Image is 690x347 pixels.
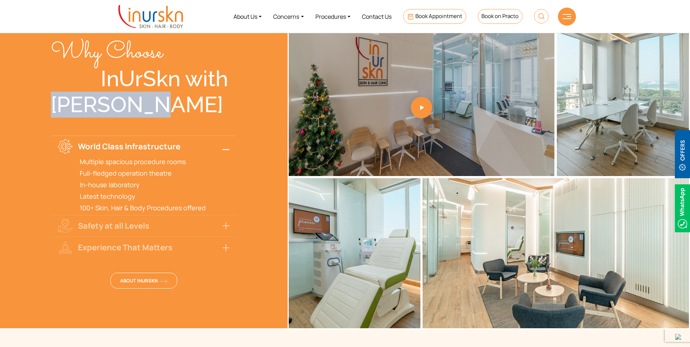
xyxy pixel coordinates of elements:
[80,180,230,189] p: In-house laboratory
[228,3,267,30] a: About Us
[310,3,356,30] a: Procedures
[80,157,230,166] p: Multiple spacious procedure rooms
[403,9,466,24] a: Book Appointment
[675,184,690,232] img: Whatsappicon
[58,219,73,233] img: why-choose-icon2
[267,3,309,30] a: Concerns
[80,203,230,212] p: 100+ Skin, Hair & Body Procedures offered
[51,66,237,92] div: InUrSkn with
[356,3,397,30] a: Contact Us
[160,279,167,284] img: orange-arrow
[51,92,237,118] div: [PERSON_NAME]
[51,136,237,157] button: World Class Infrastructure
[110,273,177,289] a: About InUrSknorange-arrow
[80,192,230,201] p: Latest technology
[51,35,163,70] span: Why Choose
[481,12,519,20] span: Book on Practo
[415,12,462,20] span: Book Appointment
[51,215,237,237] button: Safety at all Levels
[80,169,230,177] p: Full-fledged operation theatre
[675,334,681,340] img: up-blue-arrow.svg
[675,130,690,178] img: offerBt
[534,9,549,23] img: HeaderSearch
[51,237,237,258] button: Experience That Matters
[478,9,523,24] a: Book on Practo
[118,5,183,28] img: inurskn-logo
[563,14,571,19] img: hamLine.svg
[58,139,73,154] img: why-choose-icon1
[675,204,690,212] a: Whatsappicon
[58,241,73,255] img: why-choose-icon3
[120,277,167,284] span: About InUrSkn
